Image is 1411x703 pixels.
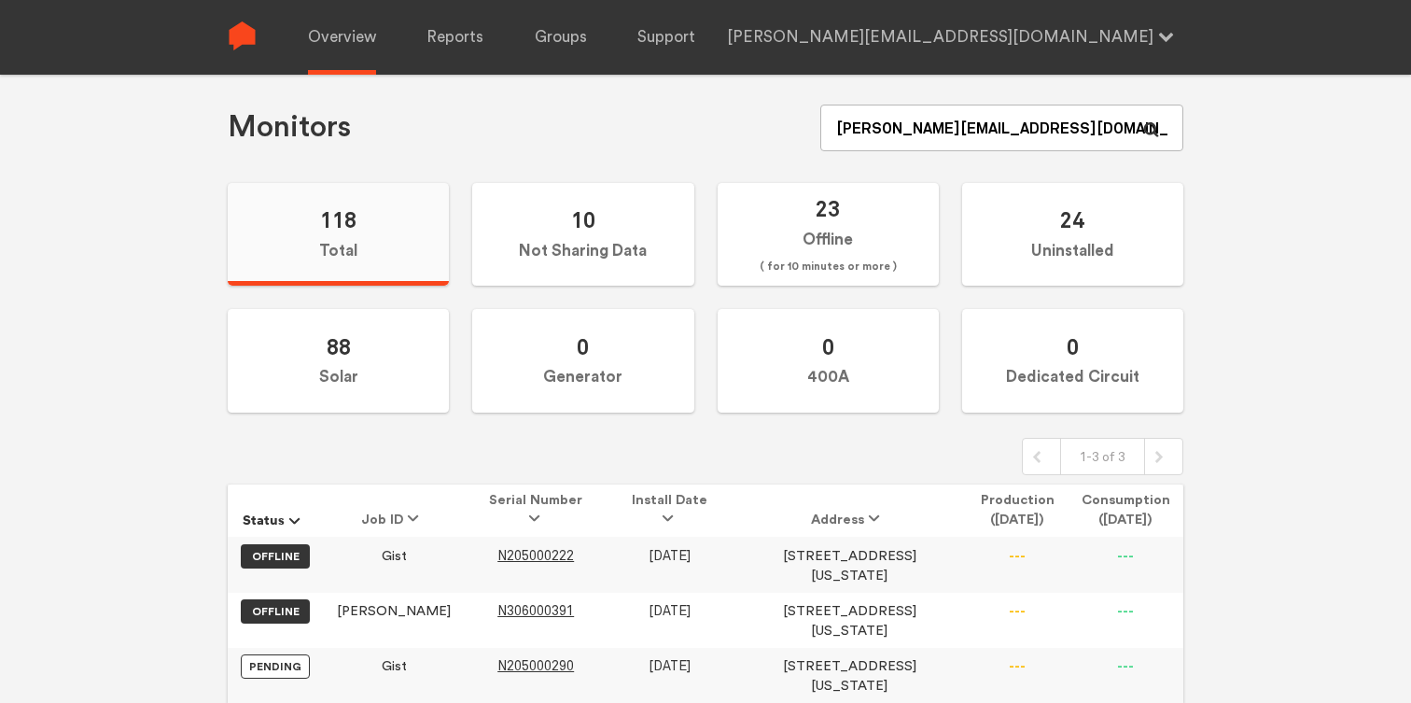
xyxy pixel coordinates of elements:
label: Total [228,183,449,287]
input: Serial Number, job ID, name, address [820,105,1183,151]
td: [STREET_ADDRESS][US_STATE] [732,648,967,703]
td: --- [1068,593,1183,648]
span: 24 [1060,206,1084,233]
td: --- [1068,648,1183,703]
span: 118 [320,206,356,233]
td: [STREET_ADDRESS][US_STATE] [732,593,967,648]
td: --- [967,537,1068,592]
span: 88 [327,333,351,360]
label: Dedicated Circuit [962,309,1183,413]
span: N205000222 [497,548,574,564]
span: 0 [822,333,834,360]
h1: Monitors [228,108,351,147]
td: Gist [324,648,465,703]
th: Address [732,485,967,537]
label: Solar [228,309,449,413]
span: [DATE] [649,658,691,674]
a: N205000222 [497,549,574,563]
td: --- [967,648,1068,703]
a: N306000391 [497,604,574,618]
span: 0 [577,333,589,360]
label: 400A [718,309,939,413]
label: Not Sharing Data [472,183,693,287]
label: Uninstalled [962,183,1183,287]
td: Gist [324,537,465,592]
th: Production ([DATE]) [967,485,1068,537]
label: Pending [241,654,310,679]
th: Install Date [608,485,733,537]
span: [DATE] [649,548,691,564]
th: Status [228,485,324,537]
img: Sense Logo [228,21,257,50]
span: 0 [1067,333,1079,360]
label: Offline [718,183,939,287]
th: Consumption ([DATE]) [1068,485,1183,537]
span: 23 [816,195,840,222]
span: [DATE] [649,603,691,619]
span: ( for 10 minutes or more ) [760,256,897,278]
label: OFFLINE [241,599,310,624]
label: OFFLINE [241,544,310,569]
span: N306000391 [497,603,574,619]
th: Serial Number [465,485,608,537]
a: N205000290 [497,659,574,673]
td: [PERSON_NAME] [324,593,465,648]
span: 10 [571,206,595,233]
span: N205000290 [497,658,574,674]
th: Job ID [324,485,465,537]
td: --- [967,593,1068,648]
td: --- [1068,537,1183,592]
td: [STREET_ADDRESS][US_STATE] [732,537,967,592]
label: Generator [472,309,693,413]
div: 1-3 of 3 [1060,439,1145,474]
